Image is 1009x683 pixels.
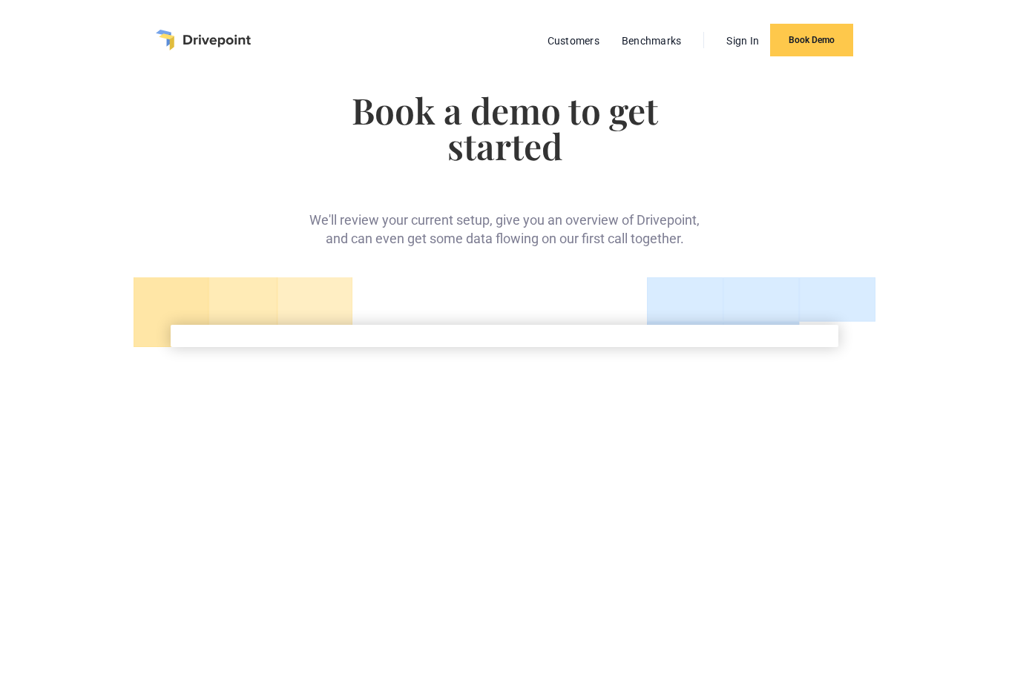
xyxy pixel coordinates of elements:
[770,24,853,56] a: Book Demo
[306,92,704,163] h1: Book a demo to get started
[719,31,766,50] a: Sign In
[540,31,607,50] a: Customers
[306,187,704,248] div: We'll review your current setup, give you an overview of Drivepoint, and can even get some data f...
[614,31,689,50] a: Benchmarks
